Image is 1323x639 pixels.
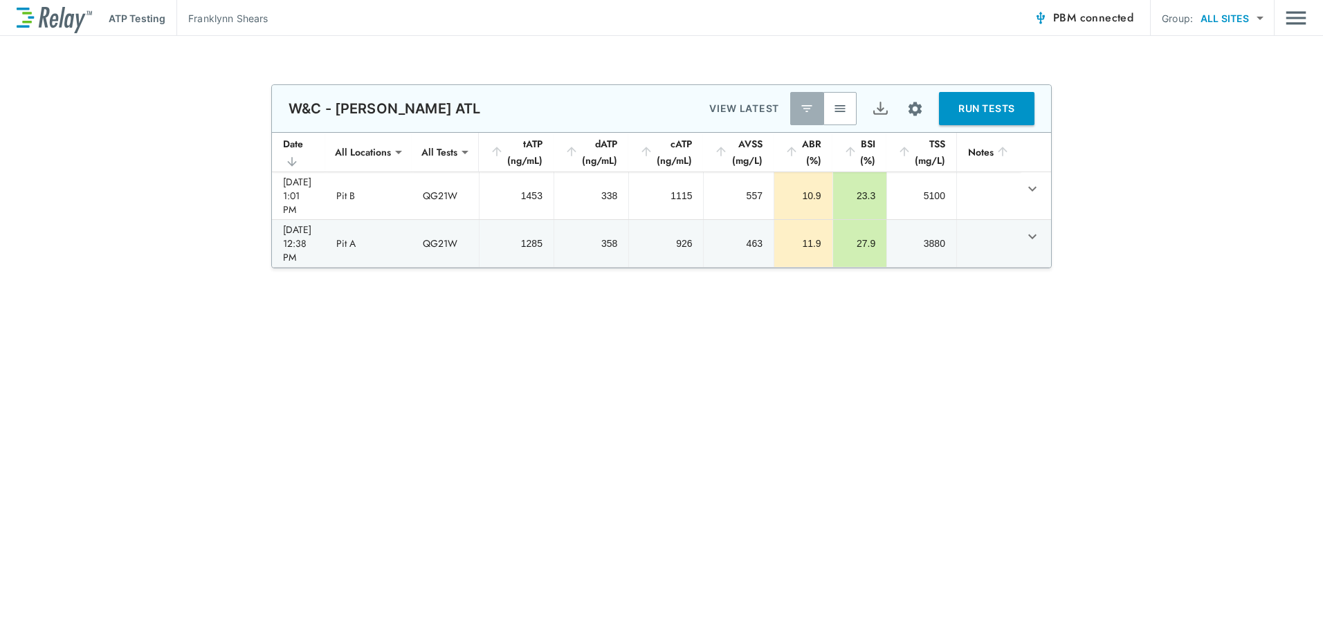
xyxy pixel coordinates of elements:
div: AVSS (mg/L) [714,136,762,169]
div: 463 [715,237,762,250]
div: [DATE] 1:01 PM [283,175,314,216]
div: dATP (ng/mL) [565,136,617,169]
div: 557 [715,189,762,203]
img: Drawer Icon [1286,5,1306,31]
div: 1115 [640,189,692,203]
button: Main menu [1286,5,1306,31]
table: sticky table [272,133,1051,268]
th: Date [272,133,325,172]
div: cATP (ng/mL) [639,136,692,169]
button: expand row [1021,225,1044,248]
div: 5100 [898,189,945,203]
img: Latest [800,102,814,115]
td: QG21W [412,220,479,267]
div: ABR (%) [785,136,821,169]
div: 27.9 [844,237,876,250]
p: W&C - [PERSON_NAME] ATL [289,100,480,117]
div: All Locations [325,138,401,166]
button: PBM connected [1028,4,1139,32]
iframe: Resource center [1182,598,1309,629]
img: Export Icon [872,100,889,118]
div: tATP (ng/mL) [490,136,542,169]
button: RUN TESTS [939,92,1034,125]
div: 1453 [491,189,542,203]
button: expand row [1021,177,1044,201]
div: [DATE] 12:38 PM [283,223,314,264]
div: Notes [968,144,1010,160]
p: VIEW LATEST [709,100,779,117]
div: 338 [565,189,617,203]
img: Settings Icon [906,100,924,118]
button: Site setup [897,91,933,127]
div: 3880 [898,237,945,250]
td: Pit A [325,220,412,267]
p: Group: [1162,11,1193,26]
div: 23.3 [844,189,876,203]
td: QG21W [412,172,479,219]
p: ATP Testing [109,11,165,26]
button: Export [864,92,897,125]
img: LuminUltra Relay [17,3,92,33]
div: 11.9 [785,237,821,250]
span: PBM [1053,8,1133,28]
div: BSI (%) [843,136,876,169]
div: 10.9 [785,189,821,203]
img: View All [833,102,847,115]
div: TSS (mg/L) [897,136,945,169]
div: 1285 [491,237,542,250]
div: 926 [640,237,692,250]
div: 358 [565,237,617,250]
td: Pit B [325,172,412,219]
img: Connected Icon [1034,11,1048,25]
span: connected [1080,10,1134,26]
div: All Tests [412,138,467,166]
p: Franklynn Shears [188,11,268,26]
